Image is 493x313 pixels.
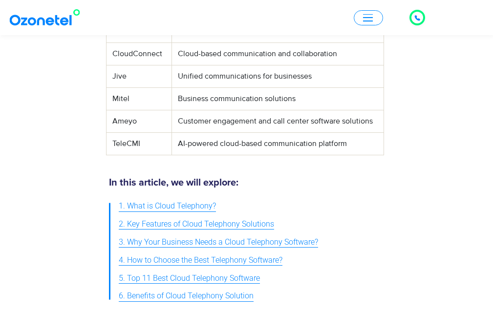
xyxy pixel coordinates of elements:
[172,65,384,88] td: Unified communications for businesses
[119,287,254,305] a: 6. Benefits of Cloud Telephony Solution
[109,178,381,188] h5: In this article, we will explore:
[119,289,254,303] span: 6. Benefits of Cloud Telephony Solution
[119,270,260,288] a: 5. Top 11 Best Cloud Telephony Software
[119,217,274,231] span: 2. Key Features of Cloud Telephony Solutions
[119,271,260,286] span: 5. Top 11 Best Cloud Telephony Software
[119,253,282,268] span: 4. How to Choose the Best Telephony Software?
[106,110,171,133] td: Ameyo
[119,215,274,233] a: 2. Key Features of Cloud Telephony Solutions
[119,251,282,270] a: 4. How to Choose the Best Telephony Software?
[119,233,318,251] a: 3. Why Your Business Needs a Cloud Telephony Software?
[119,199,216,213] span: 1. What is Cloud Telephony?
[106,88,171,110] td: Mitel
[119,235,318,250] span: 3. Why Your Business Needs a Cloud Telephony Software?
[106,65,171,88] td: Jive
[172,88,384,110] td: Business communication solutions
[106,43,171,65] td: CloudConnect
[106,133,171,155] td: TeleCMI
[119,197,216,215] a: 1. What is Cloud Telephony?
[172,133,384,155] td: AI-powered cloud-based communication platform
[172,43,384,65] td: Cloud-based communication and collaboration
[172,110,384,133] td: Customer engagement and call center software solutions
